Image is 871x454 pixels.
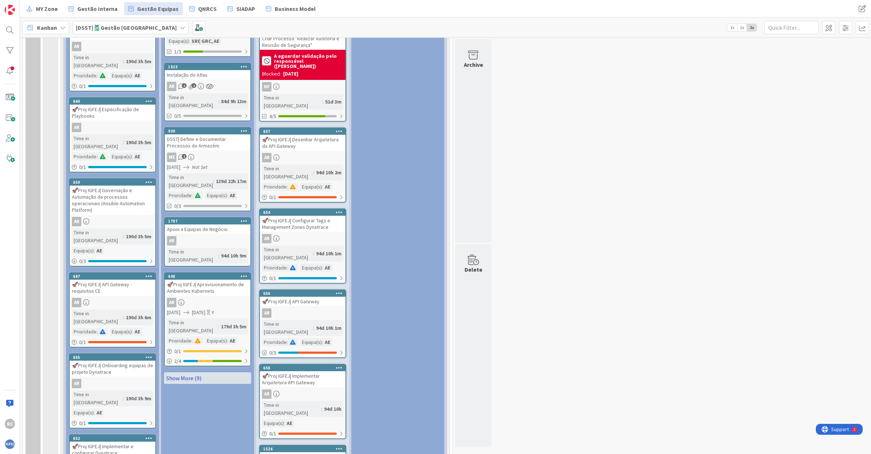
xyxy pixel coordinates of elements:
[323,338,332,346] div: AE
[321,405,322,413] span: :
[260,209,345,216] div: 654
[97,328,98,336] span: :
[192,164,208,170] i: Not Set
[165,134,250,150] div: DSST| Definir e Documentar Processos do Armazém
[260,389,345,399] div: AR
[260,216,345,232] div: 🚀Proj IGFEJ| Configurar Tags e Management Zones Dynatrace
[260,34,345,50] div: Criar Processo "Realizar Auditoria e Revisão de Segurança"
[70,82,155,91] div: 0/1
[190,37,221,45] div: SRI| GRC, AE
[322,183,323,191] span: :
[764,21,819,34] input: Quick Filter...
[228,337,237,345] div: AE
[205,337,227,345] div: Equipa(s)
[167,173,213,189] div: Time in [GEOGRAPHIC_DATA]
[283,70,298,78] div: [DATE]
[263,210,345,215] div: 654
[260,348,345,357] div: 0/3
[79,419,86,427] span: 0 / 1
[262,183,287,191] div: Prioridade
[70,419,155,428] div: 0/1
[165,280,250,296] div: 🚀Proj IGFEJ| Aprovisionamento de Ambientes Kubernets
[167,298,176,307] div: AR
[79,339,86,346] span: 0 / 1
[123,232,124,240] span: :
[219,97,248,105] div: 84d 9h 13m
[137,4,179,13] span: Gestão Equipas
[174,48,181,56] span: 1/3
[260,308,345,318] div: AR
[314,169,343,177] div: 94d 10h 2m
[167,37,189,45] div: Equipa(s)
[263,291,345,296] div: 656
[260,290,345,306] div: 656🚀Proj IGFEJ| API Gateway
[263,129,345,134] div: 657
[70,379,155,388] div: AR
[167,82,176,91] div: AR
[262,389,271,399] div: AR
[323,264,332,272] div: AE
[79,82,86,90] span: 0 / 1
[97,153,98,161] span: :
[260,274,345,283] div: 0/1
[269,194,276,201] span: 0 / 1
[192,83,196,88] span: 1
[218,323,219,331] span: :
[262,320,313,336] div: Time in [GEOGRAPHIC_DATA]
[165,347,250,356] div: 0/1
[236,4,255,13] span: SIADAP
[165,273,250,280] div: 648
[260,365,345,371] div: 658
[262,82,271,92] div: NF
[70,354,155,377] div: 655🚀Proj IGFEJ| Onboarding equipas de projeto Dynatrace
[70,98,155,105] div: 660
[262,419,284,427] div: Equipa(s)
[70,42,155,51] div: AR
[110,72,132,80] div: Equipa(s)
[323,183,332,191] div: AE
[260,82,345,92] div: NF
[260,153,345,162] div: AR
[70,163,155,172] div: 0/1
[260,297,345,306] div: 🚀Proj IGFEJ| API Gateway
[132,153,133,161] span: :
[37,23,57,32] span: Kanban
[167,236,176,246] div: AR
[219,323,248,331] div: 179d 3h 5m
[165,273,250,296] div: 648🚀Proj IGFEJ| Aprovisionamento de Ambientes Kubernets
[70,179,155,186] div: 659
[94,409,95,417] span: :
[322,264,323,272] span: :
[124,232,153,240] div: 190d 3h 5m
[70,186,155,215] div: 🚀Proj IGFEJ| Governação e Automação de processos operacionais (Ansible Automation Platform)
[262,234,271,243] div: AR
[164,372,251,384] a: Show More (9)
[322,405,343,413] div: 94d 10h
[95,247,104,255] div: AE
[260,128,345,151] div: 657🚀Proj IGFEJ| Desenhar Arquitetura da API Gateway
[747,24,757,31] span: 3x
[260,429,345,438] div: 0/1
[212,309,214,316] div: Y
[182,83,187,88] span: 1
[167,319,218,335] div: Time in [GEOGRAPHIC_DATA]
[168,64,250,69] div: 1823
[167,248,218,264] div: Time in [GEOGRAPHIC_DATA]
[70,354,155,361] div: 655
[274,53,343,69] b: A aguardar validação pelo responsável ([PERSON_NAME])
[260,27,345,50] div: Criar Processo "Realizar Auditoria e Revisão de Segurança"
[5,419,15,429] div: RC
[70,338,155,347] div: 0/1
[110,153,132,161] div: Equipa(s)
[287,338,288,346] span: :
[168,129,250,134] div: 939
[72,298,81,307] div: AR
[262,264,287,272] div: Prioridade
[263,365,345,370] div: 658
[313,324,314,332] span: :
[124,138,153,146] div: 190d 3h 5m
[300,183,322,191] div: Equipa(s)
[165,357,250,366] div: 2/4
[72,123,81,132] div: AR
[322,338,323,346] span: :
